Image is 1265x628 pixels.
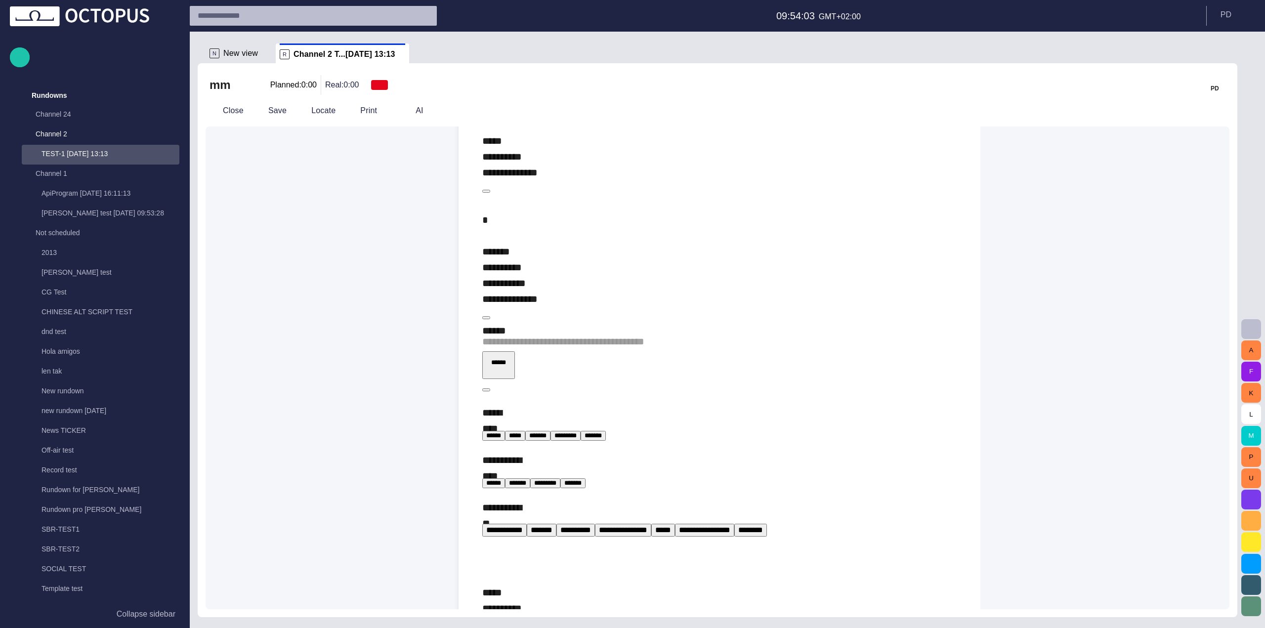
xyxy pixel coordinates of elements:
[22,382,179,402] div: New rundown
[1211,84,1224,93] p: PD
[22,244,179,263] div: 2013
[22,520,179,540] div: SBR-TEST1
[22,362,179,382] div: len tak
[1241,447,1261,467] button: P
[42,366,179,376] p: len tak
[251,102,290,120] button: Save
[10,604,179,624] button: Collapse sidebar
[42,564,179,574] p: SOCIAL TEST
[1241,404,1261,424] button: L
[22,461,179,481] div: Record test
[32,90,67,100] p: Rundowns
[1221,9,1231,21] p: P D
[42,425,179,435] p: News TICKER
[223,48,258,58] span: New view
[210,48,219,58] p: N
[343,102,394,120] button: Print
[42,208,179,218] p: [PERSON_NAME] test [DATE] 09:53:28
[42,445,179,455] p: Off-air test
[206,43,276,63] div: NNew view
[22,342,179,362] div: Hola amigos
[22,263,179,283] div: [PERSON_NAME] test
[1241,426,1261,446] button: M
[1213,6,1259,24] button: PD
[42,386,179,396] p: New rundown
[117,608,175,620] p: Collapse sidebar
[42,188,179,198] p: ApiProgram [DATE] 16:11:13
[294,49,395,59] span: Channel 2 T...[DATE] 13:13
[42,465,179,475] p: Record test
[22,580,179,599] div: Template test
[36,129,160,139] p: Channel 2
[22,145,179,165] div: TEST-1 [DATE] 13:13
[36,168,160,178] p: Channel 1
[325,79,359,91] p: Real: 0:00
[42,603,179,613] p: Test bound mos
[776,8,815,24] h6: 09:54:03
[398,102,427,120] button: AI
[42,544,179,554] p: SBR-TEST2
[22,441,179,461] div: Off-air test
[42,504,179,514] p: Rundown pro [PERSON_NAME]
[10,6,149,26] img: Octopus News Room
[22,501,179,520] div: Rundown pro [PERSON_NAME]
[22,323,179,342] div: dnd test
[36,109,160,119] p: Channel 24
[22,599,179,619] div: Test bound mos
[270,79,317,91] p: Planned: 0:00
[1241,468,1261,488] button: U
[22,283,179,303] div: CG Test
[42,267,179,277] p: [PERSON_NAME] test
[42,149,179,159] p: TEST-1 [DATE] 13:13
[206,102,247,120] button: Close
[42,584,179,593] p: Template test
[42,406,179,416] p: new rundown [DATE]
[36,228,160,238] p: Not scheduled
[1241,383,1261,403] button: K
[1241,340,1261,360] button: A
[22,204,179,224] div: [PERSON_NAME] test [DATE] 09:53:28
[22,402,179,421] div: new rundown [DATE]
[42,327,179,336] p: dnd test
[42,524,179,534] p: SBR-TEST1
[276,43,409,63] div: RChannel 2 T...[DATE] 13:13
[1241,362,1261,381] button: F
[22,184,179,204] div: ApiProgram [DATE] 16:11:13
[22,540,179,560] div: SBR-TEST2
[280,49,290,59] p: R
[42,287,179,297] p: CG Test
[210,77,231,93] h2: mm
[294,102,339,120] button: Locate
[22,303,179,323] div: CHINESE ALT SCRIPT TEST
[22,421,179,441] div: News TICKER
[42,248,179,257] p: 2013
[42,307,179,317] p: CHINESE ALT SCRIPT TEST
[819,11,861,23] p: GMT+02:00
[22,481,179,501] div: Rundown for [PERSON_NAME]
[42,346,179,356] p: Hola amigos
[22,560,179,580] div: SOCIAL TEST
[42,485,179,495] p: Rundown for [PERSON_NAME]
